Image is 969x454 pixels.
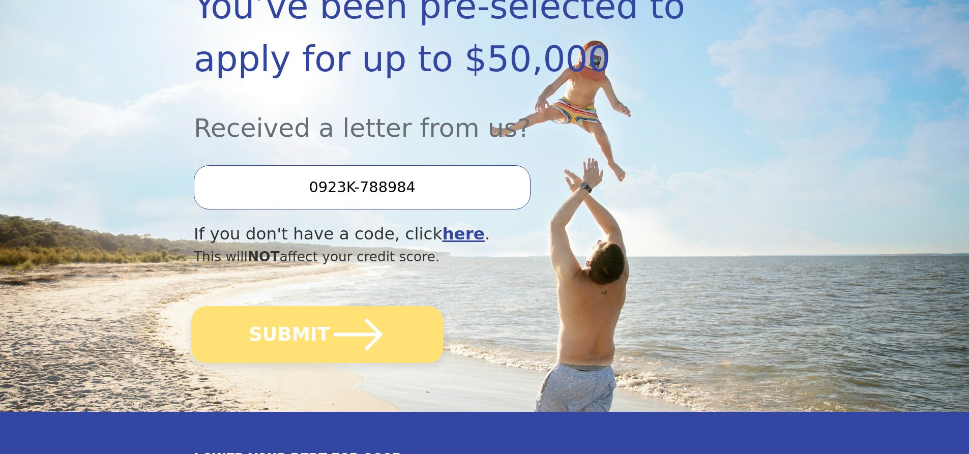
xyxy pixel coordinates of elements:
span: NOT [248,249,280,264]
div: If you don't have a code, click . [194,222,688,247]
input: Enter your Offer Code: [194,165,531,209]
div: This will affect your credit score. [194,247,688,267]
div: Received a letter from us? [194,85,688,147]
button: SUBMIT [191,306,444,363]
a: here [442,224,485,244]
